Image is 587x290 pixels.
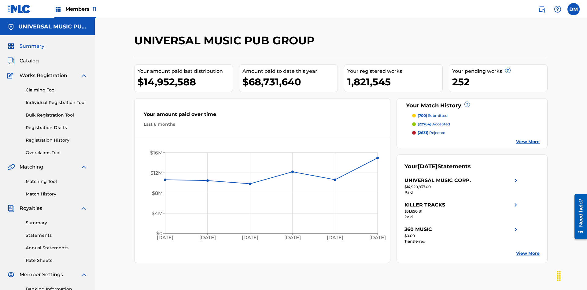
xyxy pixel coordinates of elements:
[7,43,15,50] img: Summary
[418,113,448,118] p: submitted
[404,162,471,171] div: Your Statements
[80,271,87,278] img: expand
[452,75,547,89] div: 252
[512,226,519,233] img: right chevron icon
[150,150,163,156] tspan: $16M
[538,6,545,13] img: search
[138,68,233,75] div: Your amount paid last distribution
[80,163,87,171] img: expand
[552,3,564,15] div: Help
[404,214,519,220] div: Paid
[157,235,173,241] tspan: [DATE]
[80,72,87,79] img: expand
[512,201,519,209] img: right chevron icon
[567,3,580,15] div: User Menu
[134,34,318,47] h2: UNIVERSAL MUSIC PUB GROUP
[18,23,87,30] h5: UNIVERSAL MUSIC PUB GROUP
[26,232,87,239] a: Statements
[404,239,519,244] div: Transferred
[7,43,44,50] a: SummarySummary
[404,201,519,220] a: KILLER TRACKSright chevron icon$31,650.81Paid
[7,163,15,171] img: Matching
[7,72,15,79] img: Works Registration
[412,121,540,127] a: (22764) accepted
[150,170,163,176] tspan: $12M
[554,267,564,285] div: Drag
[144,111,381,121] div: Your amount paid over time
[54,6,62,13] img: Top Rightsholders
[404,201,445,209] div: KILLER TRACKS
[536,3,548,15] a: Public Search
[404,190,519,195] div: Paid
[26,245,87,251] a: Annual Statements
[404,177,519,195] a: UNIVERSAL MUSIC CORP.right chevron icon$14,920,937.00Paid
[404,233,519,239] div: $0.00
[327,235,343,241] tspan: [DATE]
[26,150,87,156] a: Overclaims Tool
[26,257,87,264] a: Rate Sheets
[556,261,587,290] iframe: Chat Widget
[7,57,39,65] a: CatalogCatalog
[144,121,381,128] div: Last 6 months
[26,125,87,131] a: Registration Drafts
[20,57,39,65] span: Catalog
[418,122,431,126] span: (22764)
[138,75,233,89] div: $14,952,588
[570,192,587,242] iframe: Resource Center
[516,250,540,257] a: View More
[404,226,432,233] div: 360 MUSIC
[512,177,519,184] img: right chevron icon
[26,99,87,106] a: Individual Registration Tool
[452,68,547,75] div: Your pending works
[242,75,338,89] div: $68,731,640
[242,68,338,75] div: Amount paid to date this year
[347,68,442,75] div: Your registered works
[93,6,96,12] span: 11
[418,130,445,136] p: rejected
[418,163,437,170] span: [DATE]
[404,177,471,184] div: UNIVERSAL MUSIC CORP.
[7,205,15,212] img: Royalties
[156,231,163,236] tspan: $0
[26,191,87,197] a: Match History
[505,68,510,73] span: ?
[404,209,519,214] div: $31,650.81
[465,102,470,107] span: ?
[7,57,15,65] img: Catalog
[370,235,386,241] tspan: [DATE]
[26,137,87,143] a: Registration History
[80,205,87,212] img: expand
[404,226,519,244] a: 360 MUSICright chevron icon$0.00Transferred
[26,220,87,226] a: Summary
[20,271,63,278] span: Member Settings
[20,43,44,50] span: Summary
[418,121,450,127] p: accepted
[404,184,519,190] div: $14,920,937.00
[7,271,15,278] img: Member Settings
[20,205,42,212] span: Royalties
[65,6,96,13] span: Members
[199,235,216,241] tspan: [DATE]
[554,6,561,13] img: help
[404,102,540,110] div: Your Match History
[26,178,87,185] a: Matching Tool
[284,235,301,241] tspan: [DATE]
[242,235,258,241] tspan: [DATE]
[7,5,31,13] img: MLC Logo
[152,190,163,196] tspan: $8M
[418,113,427,118] span: (700)
[412,113,540,118] a: (700) submitted
[516,139,540,145] a: View More
[26,112,87,118] a: Bulk Registration Tool
[7,23,15,31] img: Accounts
[20,163,43,171] span: Matching
[412,130,540,136] a: (2631) rejected
[20,72,67,79] span: Works Registration
[26,87,87,93] a: Claiming Tool
[347,75,442,89] div: 1,821,545
[152,210,163,216] tspan: $4M
[418,130,428,135] span: (2631)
